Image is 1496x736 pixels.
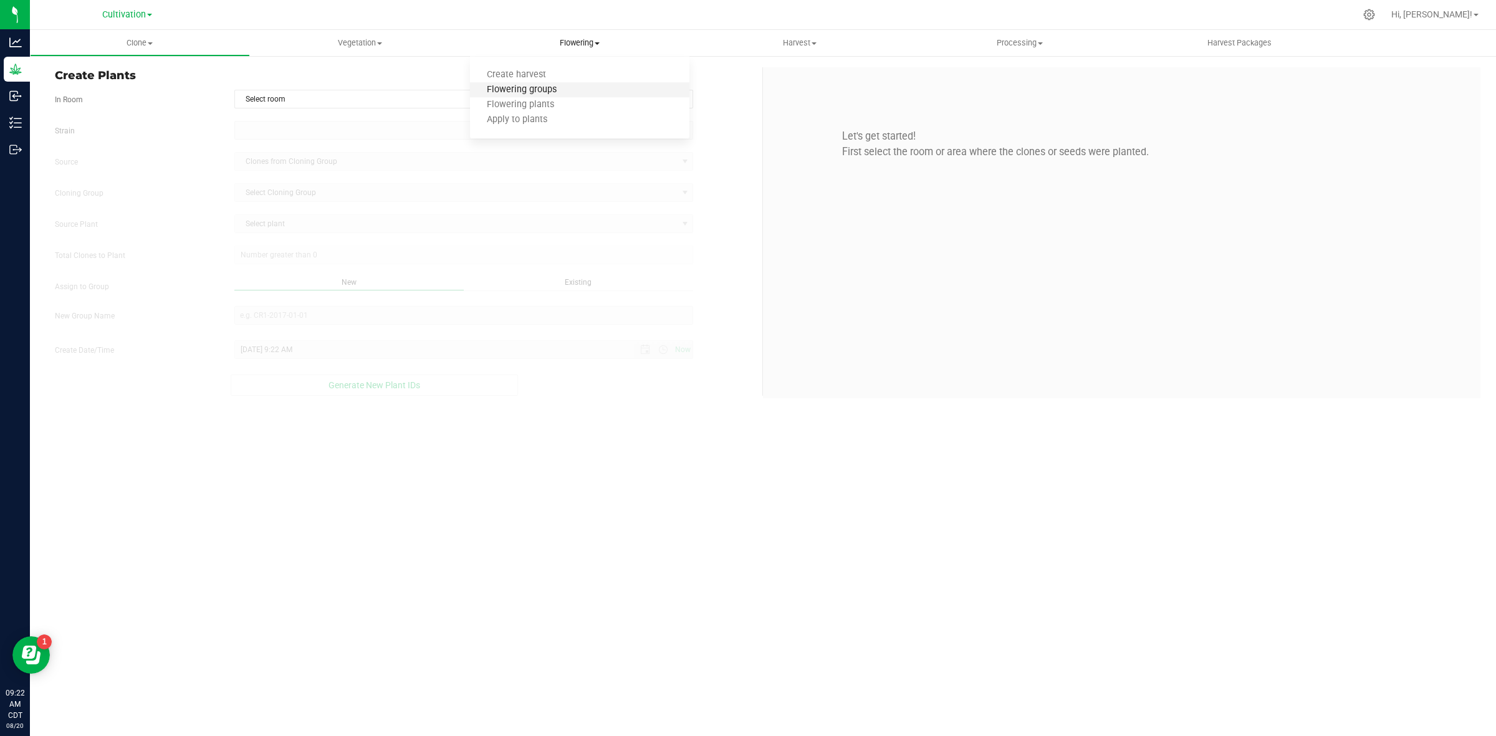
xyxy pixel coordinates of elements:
[1129,30,1350,56] a: Harvest Packages
[470,37,690,49] span: Flowering
[9,36,22,49] inline-svg: Analytics
[772,129,1471,160] p: Let's get started! First select the room or area where the clones or seeds were planted.
[9,143,22,156] inline-svg: Outbound
[251,37,469,49] span: Vegetation
[234,306,694,325] input: e.g. CR1-2017-01-01
[1191,37,1288,49] span: Harvest Packages
[470,70,563,80] span: Create harvest
[235,90,678,108] span: Select room
[689,30,909,56] a: Harvest
[470,115,564,125] span: Apply to plants
[37,634,52,649] iframe: Resource center unread badge
[6,687,24,721] p: 09:22 AM CDT
[342,278,357,287] span: New
[46,310,225,322] label: New Group Name
[46,94,225,105] label: In Room
[9,90,22,102] inline-svg: Inbound
[690,37,909,49] span: Harvest
[31,37,249,49] span: Clone
[46,156,225,168] label: Source
[102,9,146,20] span: Cultivation
[328,380,420,390] span: Generate New Plant IDs
[1391,9,1472,19] span: Hi, [PERSON_NAME]!
[30,30,250,56] a: Clone
[231,375,518,396] button: Generate New Plant IDs
[470,30,690,56] a: Flowering Create harvest Flowering groups Flowering plants Apply to plants
[46,125,225,136] label: Strain
[46,281,225,292] label: Assign to Group
[55,67,753,84] span: Create Plants
[910,37,1129,49] span: Processing
[46,219,225,230] label: Source Plant
[46,250,225,261] label: Total Clones to Plant
[470,85,573,95] span: Flowering groups
[9,117,22,129] inline-svg: Inventory
[1361,9,1377,21] div: Manage settings
[12,636,50,674] iframe: Resource center
[9,63,22,75] inline-svg: Grow
[909,30,1129,56] a: Processing
[46,345,225,356] label: Create Date/Time
[6,721,24,730] p: 08/20
[470,100,571,110] span: Flowering plants
[565,278,592,287] span: Existing
[250,30,470,56] a: Vegetation
[46,188,225,199] label: Cloning Group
